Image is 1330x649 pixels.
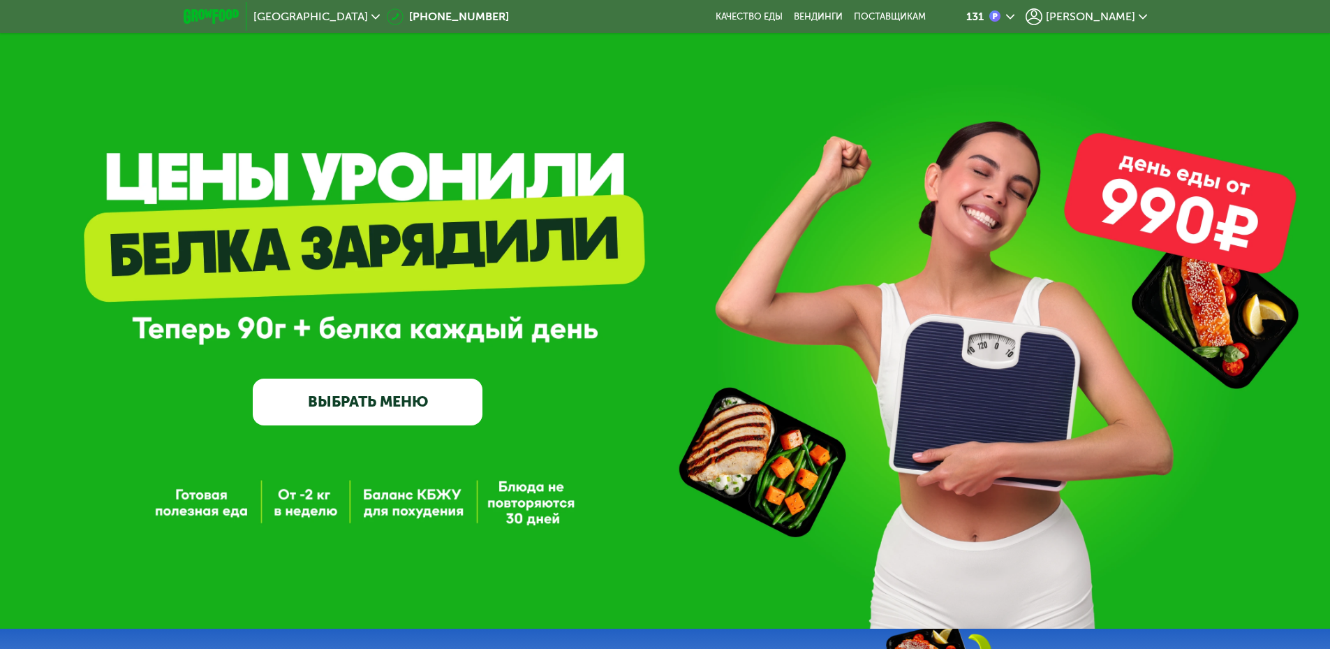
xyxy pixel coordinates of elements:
[387,8,509,25] a: [PHONE_NUMBER]
[794,11,843,22] a: Вендинги
[854,11,926,22] div: поставщикам
[1046,11,1135,22] span: [PERSON_NAME]
[716,11,783,22] a: Качество еды
[253,379,482,425] a: ВЫБРАТЬ МЕНЮ
[253,11,368,22] span: [GEOGRAPHIC_DATA]
[966,11,984,22] div: 131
